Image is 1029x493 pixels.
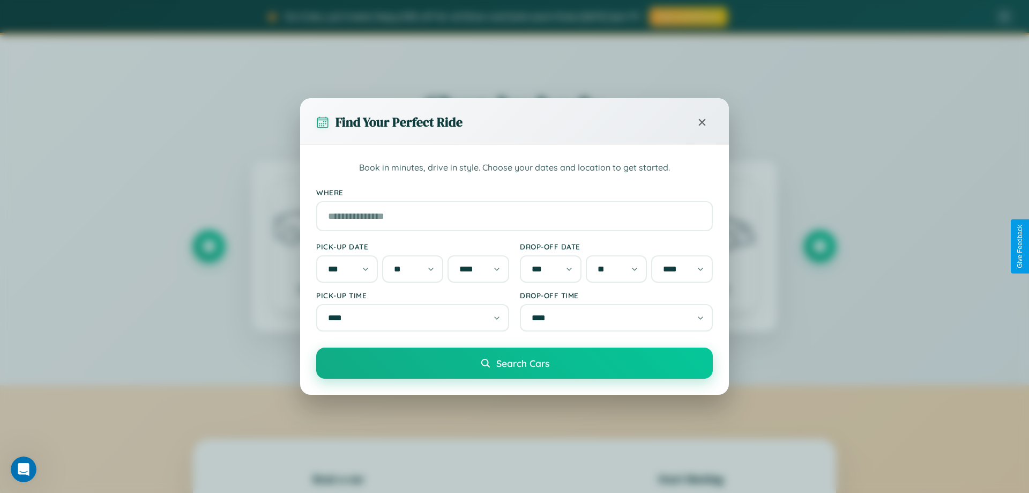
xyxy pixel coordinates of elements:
button: Search Cars [316,348,713,379]
p: Book in minutes, drive in style. Choose your dates and location to get started. [316,161,713,175]
label: Pick-up Time [316,291,509,300]
label: Pick-up Date [316,242,509,251]
label: Drop-off Date [520,242,713,251]
span: Search Cars [496,357,549,369]
label: Where [316,188,713,197]
label: Drop-off Time [520,291,713,300]
h3: Find Your Perfect Ride [335,113,463,131]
